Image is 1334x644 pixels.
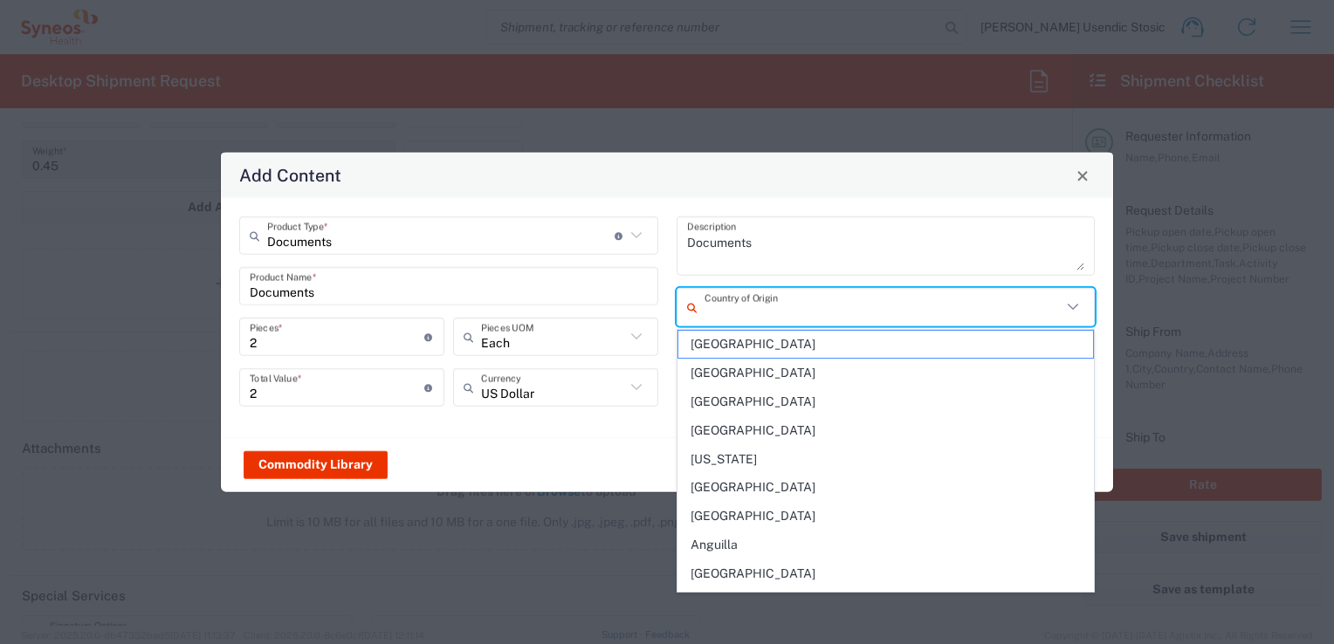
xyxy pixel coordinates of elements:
span: [GEOGRAPHIC_DATA] [678,589,1094,616]
span: [GEOGRAPHIC_DATA] [678,331,1094,358]
button: Commodity Library [244,450,388,478]
span: [GEOGRAPHIC_DATA] [678,360,1094,387]
button: Close [1070,163,1095,188]
span: [GEOGRAPHIC_DATA] [678,388,1094,415]
span: [GEOGRAPHIC_DATA] [678,474,1094,501]
span: [GEOGRAPHIC_DATA] [678,503,1094,530]
h4: Add Content [239,162,341,188]
span: [GEOGRAPHIC_DATA] [678,560,1094,587]
span: [GEOGRAPHIC_DATA] [678,417,1094,444]
span: Anguilla [678,531,1094,558]
span: [US_STATE] [678,446,1094,473]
